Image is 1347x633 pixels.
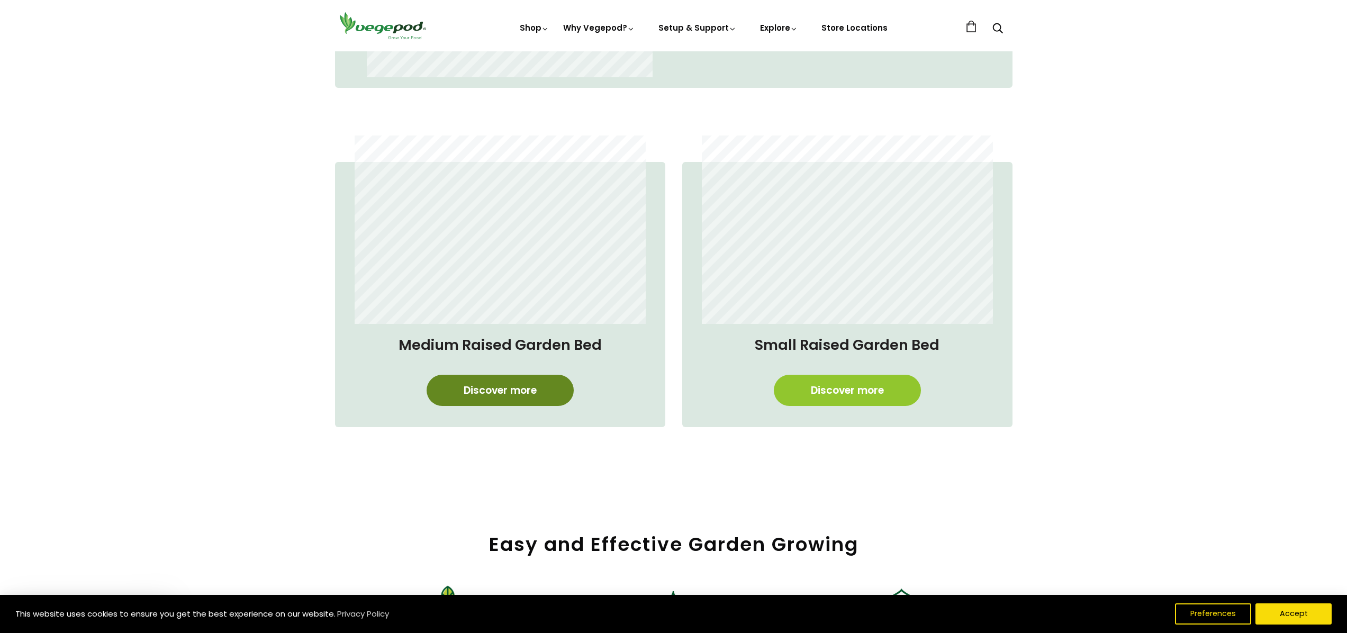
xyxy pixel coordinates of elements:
[346,334,655,356] h4: Medium Raised Garden Bed
[15,608,336,619] span: This website uses cookies to ensure you get the best experience on our website.
[760,22,798,33] a: Explore
[336,604,391,623] a: Privacy Policy (opens in a new tab)
[1175,603,1251,625] button: Preferences
[992,24,1003,35] a: Search
[1255,603,1332,625] button: Accept
[658,22,737,33] a: Setup & Support
[520,22,549,33] a: Shop
[335,533,1012,556] h2: Easy and Effective Garden Growing
[774,375,921,406] a: Discover more
[821,22,888,33] a: Store Locations
[563,22,635,33] a: Why Vegepod?
[335,11,430,41] img: Vegepod
[693,334,1002,356] h4: Small Raised Garden Bed
[427,375,574,406] a: Discover more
